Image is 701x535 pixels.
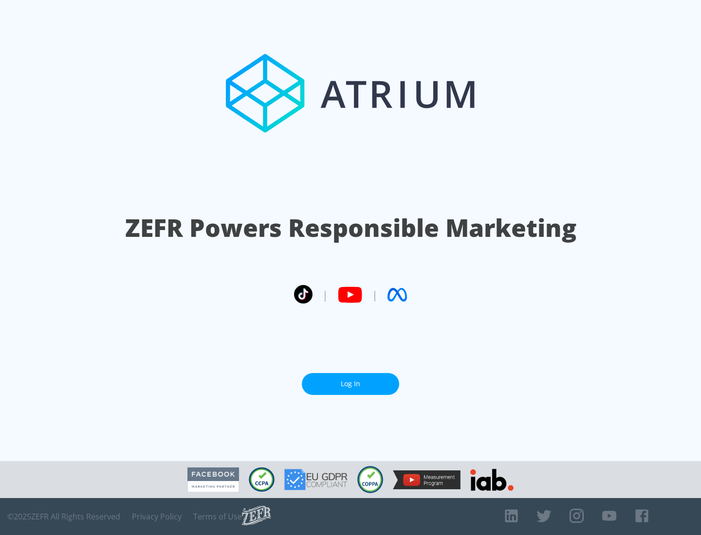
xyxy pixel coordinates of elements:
img: GDPR Compliant [284,469,348,490]
img: COPPA Compliant [357,466,383,493]
span: | [372,287,378,302]
span: | [322,287,328,302]
img: IAB [470,469,514,491]
img: CCPA Compliant [249,467,275,492]
h1: ZEFR Powers Responsible Marketing [125,211,576,245]
a: Terms of Use [193,512,242,521]
img: Facebook Marketing Partner [187,467,239,492]
span: © 2025 ZEFR All Rights Reserved [7,512,120,521]
img: YouTube Measurement Program [393,470,461,489]
a: Privacy Policy [132,512,182,521]
a: Log In [302,373,399,395]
